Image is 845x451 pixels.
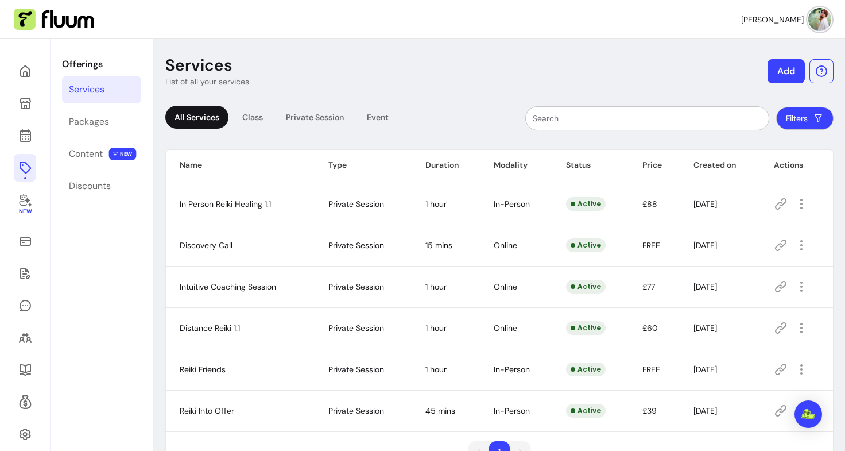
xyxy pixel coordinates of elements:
a: Packages [62,108,141,136]
span: 1 hour [425,199,447,209]
span: £77 [642,282,655,292]
span: Private Session [328,240,384,250]
span: [DATE] [693,323,717,333]
img: avatar [808,8,831,31]
a: Refer & Earn [14,388,36,416]
th: Modality [480,150,552,180]
a: Sales [14,228,36,255]
p: Services [165,55,232,76]
span: In-Person [494,406,530,416]
a: My Messages [14,292,36,319]
button: avatar[PERSON_NAME] [741,8,831,31]
div: Content [69,147,103,161]
a: Resources [14,356,36,384]
div: Active [566,321,606,335]
input: Search [533,113,762,124]
p: List of all your services [165,76,249,87]
span: [DATE] [693,282,717,292]
span: [DATE] [693,406,717,416]
a: Waivers [14,260,36,287]
a: Services [62,76,141,103]
span: In-Person [494,199,530,209]
div: Private Session [277,106,353,129]
span: Private Session [328,406,384,416]
span: FREE [642,240,660,250]
span: Online [494,282,517,292]
a: New [14,186,36,223]
div: Services [69,83,104,97]
a: Content NEW [62,140,141,168]
span: Intuitive Coaching Session [180,282,276,292]
span: FREE [642,364,660,375]
th: Created on [680,150,760,180]
span: 1 hour [425,282,447,292]
button: Filters [776,107,834,130]
div: Active [566,280,606,294]
button: Add [768,59,805,83]
div: Discounts [69,179,111,193]
th: Actions [760,150,833,180]
p: Offerings [62,57,141,71]
span: NEW [109,148,137,160]
span: Private Session [328,199,384,209]
div: Packages [69,115,109,129]
div: All Services [165,106,228,129]
span: Reiki Friends [180,364,226,375]
th: Status [552,150,629,180]
th: Name [166,150,315,180]
span: 15 mins [425,240,452,250]
div: Active [566,363,606,376]
a: Home [14,57,36,85]
span: 45 mins [425,406,455,416]
span: Private Session [328,323,384,333]
th: Type [315,150,412,180]
div: Active [566,197,606,211]
span: Reiki Into Offer [180,406,234,416]
span: New [18,208,31,215]
span: Distance Reiki 1:1 [180,323,240,333]
div: Open Intercom Messenger [794,400,822,428]
span: In Person Reiki Healing 1:1 [180,199,271,209]
a: Settings [14,421,36,448]
span: [DATE] [693,199,717,209]
span: £39 [642,406,657,416]
a: Discounts [62,172,141,200]
span: £60 [642,323,658,333]
span: 1 hour [425,323,447,333]
span: [DATE] [693,364,717,375]
span: Discovery Call [180,240,232,250]
a: My Page [14,90,36,117]
a: Offerings [14,154,36,182]
span: [PERSON_NAME] [741,14,804,25]
div: Class [233,106,272,129]
div: Event [358,106,398,129]
span: £88 [642,199,657,209]
span: Online [494,240,517,250]
a: Calendar [14,122,36,149]
a: Clients [14,324,36,352]
th: Price [629,150,680,180]
span: Private Session [328,282,384,292]
span: In-Person [494,364,530,375]
span: Online [494,323,517,333]
div: Active [566,404,606,418]
span: 1 hour [425,364,447,375]
span: Private Session [328,364,384,375]
th: Duration [412,150,480,180]
span: [DATE] [693,240,717,250]
div: Active [566,238,606,252]
img: Fluum Logo [14,9,94,30]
